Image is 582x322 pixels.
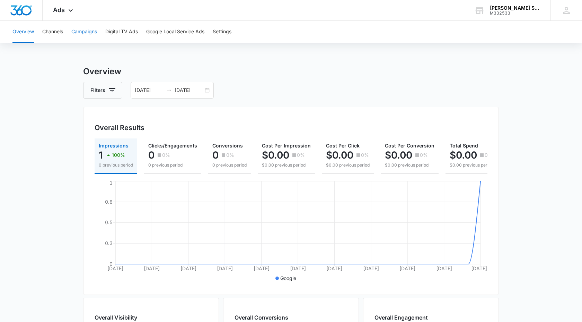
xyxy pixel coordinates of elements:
[95,122,144,133] h3: Overall Results
[399,265,415,271] tspan: [DATE]
[83,65,499,78] h3: Overview
[109,180,113,186] tspan: 1
[162,153,170,158] p: 0%
[385,143,434,149] span: Cost Per Conversion
[485,153,493,158] p: 0%
[213,21,231,43] button: Settings
[148,150,155,161] p: 0
[326,162,370,168] p: $0.00 previous period
[262,162,311,168] p: $0.00 previous period
[175,86,203,94] input: End date
[99,150,103,161] p: 1
[235,313,288,322] h2: Overall Conversions
[290,265,306,271] tspan: [DATE]
[262,150,289,161] p: $0.00
[254,265,270,271] tspan: [DATE]
[42,21,63,43] button: Channels
[280,274,296,282] p: Google
[490,11,540,16] div: account id
[166,87,172,93] span: to
[217,265,233,271] tspan: [DATE]
[105,219,113,225] tspan: 0.5
[95,313,137,322] h2: Overall Visibility
[361,153,369,158] p: 0%
[109,261,113,267] tspan: 0
[326,150,353,161] p: $0.00
[146,21,204,43] button: Google Local Service Ads
[385,162,434,168] p: $0.00 previous period
[71,21,97,43] button: Campaigns
[107,265,123,271] tspan: [DATE]
[99,143,129,149] span: Impressions
[105,240,113,246] tspan: 0.3
[420,153,428,158] p: 0%
[212,150,219,161] p: 0
[450,162,493,168] p: $0.00 previous period
[450,150,477,161] p: $0.00
[105,21,138,43] button: Digital TV Ads
[374,313,428,322] h2: Overall Engagement
[262,143,311,149] span: Cost Per Impression
[226,153,234,158] p: 0%
[166,87,172,93] span: swap-right
[326,143,360,149] span: Cost Per Click
[212,162,247,168] p: 0 previous period
[212,143,243,149] span: Conversions
[385,150,412,161] p: $0.00
[105,199,113,205] tspan: 0.8
[135,86,164,94] input: Start date
[83,82,122,99] button: Filters
[363,265,379,271] tspan: [DATE]
[99,162,133,168] p: 0 previous period
[112,153,125,158] p: 100%
[450,143,478,149] span: Total Spend
[490,5,540,11] div: account name
[326,265,342,271] tspan: [DATE]
[148,143,197,149] span: Clicks/Engagements
[297,153,305,158] p: 0%
[12,21,34,43] button: Overview
[180,265,196,271] tspan: [DATE]
[436,265,452,271] tspan: [DATE]
[144,265,160,271] tspan: [DATE]
[53,6,65,14] span: Ads
[471,265,487,271] tspan: [DATE]
[148,162,197,168] p: 0 previous period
